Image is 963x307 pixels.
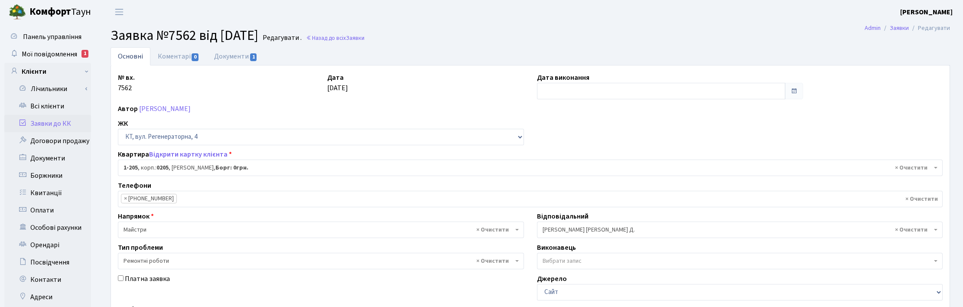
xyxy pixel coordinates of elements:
[118,149,232,160] label: Квартира
[108,5,130,19] button: Переключити навігацію
[4,202,91,219] a: Оплати
[4,288,91,306] a: Адреси
[537,222,943,238] span: Огеренко В. Д.
[890,23,909,33] a: Заявки
[543,225,932,234] span: Огеренко В. Д.
[261,34,302,42] small: Редагувати .
[900,7,953,17] a: [PERSON_NAME]
[4,63,91,80] a: Клієнти
[9,3,26,21] img: logo.png
[909,23,950,33] li: Редагувати
[23,32,81,42] span: Панель управління
[124,257,513,265] span: Ремонтні роботи
[207,47,265,65] a: Документи
[4,236,91,254] a: Орендарі
[321,72,530,99] div: [DATE]
[111,47,150,65] a: Основні
[4,219,91,236] a: Особові рахунки
[537,242,576,253] label: Виконавець
[346,34,364,42] span: Заявки
[149,150,228,159] a: Відкрити картку клієнта
[895,163,927,172] span: Видалити всі елементи
[4,254,91,271] a: Посвідчення
[4,46,91,63] a: Мої повідомлення1
[895,225,927,234] span: Видалити всі елементи
[124,225,513,234] span: Майстри
[4,98,91,115] a: Всі клієнти
[139,104,191,114] a: [PERSON_NAME]
[865,23,881,33] a: Admin
[124,163,138,172] b: 1-205
[118,118,128,129] label: ЖК
[537,211,589,222] label: Відповідальний
[81,50,88,58] div: 1
[4,167,91,184] a: Боржники
[4,184,91,202] a: Квитанції
[327,72,344,83] label: Дата
[124,194,127,203] span: ×
[250,53,257,61] span: 1
[543,257,582,265] span: Вибрати запис
[4,132,91,150] a: Договори продажу
[111,72,321,99] div: 7562
[118,242,163,253] label: Тип проблеми
[4,271,91,288] a: Контакти
[156,163,169,172] b: 0205
[111,26,258,46] span: Заявка №7562 від [DATE]
[852,19,963,37] nav: breadcrumb
[10,80,91,98] a: Лічильники
[118,222,524,238] span: Майстри
[118,211,154,222] label: Напрямок
[306,34,364,42] a: Назад до всіхЗаявки
[121,194,177,203] li: +380 (63) 696 12 87
[215,163,248,172] b: Борг: 0грн.
[476,225,509,234] span: Видалити всі елементи
[537,274,567,284] label: Джерело
[124,163,932,172] span: <b>1-205</b>, корп.: <b>0205</b>, Вінграновська Наталія Андріївна, <b>Борг: 0грн.</b>
[4,150,91,167] a: Документи
[118,160,943,176] span: <b>1-205</b>, корп.: <b>0205</b>, Вінграновська Наталія Андріївна, <b>Борг: 0грн.</b>
[4,115,91,132] a: Заявки до КК
[537,72,589,83] label: Дата виконання
[22,49,77,59] span: Мої повідомлення
[125,274,170,284] label: Платна заявка
[118,72,135,83] label: № вх.
[4,28,91,46] a: Панель управління
[118,104,138,114] label: Автор
[905,195,938,203] span: Видалити всі елементи
[29,5,71,19] b: Комфорт
[192,53,198,61] span: 0
[118,253,524,269] span: Ремонтні роботи
[29,5,91,20] span: Таун
[118,180,151,191] label: Телефони
[476,257,509,265] span: Видалити всі елементи
[150,47,207,65] a: Коментарі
